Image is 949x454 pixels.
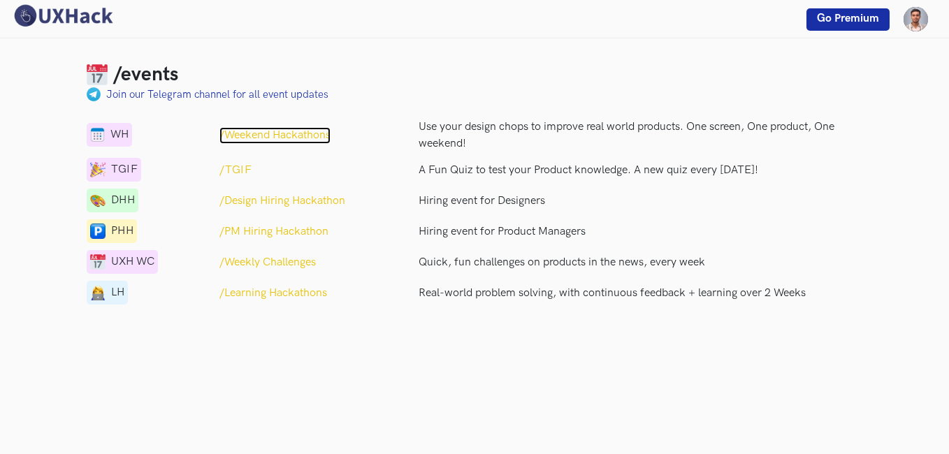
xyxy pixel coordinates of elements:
a: /Weekend Hackathons [219,127,331,144]
a: Hiring event for Designers [419,193,862,210]
span: WH [110,126,129,143]
p: Quick, fun challenges on products in the news, every week [419,254,862,271]
a: /Design Hiring Hackathon [219,193,345,210]
a: /Weekly Challenges [219,254,316,271]
img: parking [90,224,106,239]
img: calendar-1 [90,254,106,270]
a: /PM Hiring Hackathon [219,224,328,240]
p: Use your design chops to improve real world products. One screen, One product, One weekend! [419,119,862,152]
img: Calendar [87,64,108,85]
a: Join our Telegram channel for all event updates [106,87,328,103]
p: Real-world problem solving, with continuous feedback + learning over 2 Weeks [419,285,862,302]
span: UXH WC [111,254,154,270]
img: lady [90,285,106,300]
img: calendar-1 [90,162,106,177]
h3: /events [113,63,178,87]
span: TGIF [111,161,138,178]
a: /TGIF [219,162,252,179]
a: /Learning Hackathons [219,285,327,302]
img: telegram [90,193,106,208]
span: PHH [111,223,133,240]
p: A Fun Quiz to test your Product knowledge. A new quiz every [DATE]! [419,162,862,179]
a: parkingPHH [87,229,137,242]
img: Your profile pic [904,7,928,31]
a: Go Premium [806,8,890,31]
a: telegramDHH [87,198,138,212]
span: Go Premium [817,12,879,25]
span: LH [111,284,124,301]
img: UXHack logo [10,3,115,28]
img: calendar-1 [90,127,105,142]
span: DHH [111,192,135,209]
img: palette [87,87,101,101]
a: Hiring event for Product Managers [419,224,862,240]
